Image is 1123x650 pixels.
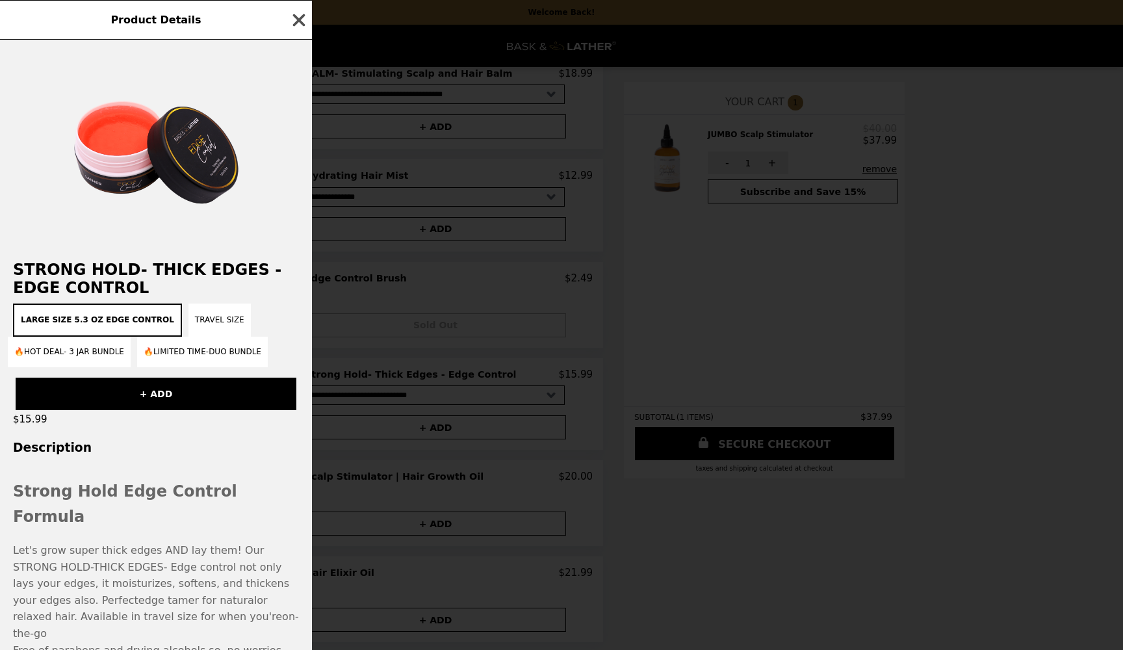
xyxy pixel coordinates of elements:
[16,378,296,410] button: + ADD
[110,14,201,26] span: Product Details
[13,304,182,337] button: LARGE SIZE 5.3 OZ EDGE CONTROL
[58,53,253,248] img: LARGE SIZE 5.3 OZ EDGE CONTROL
[188,304,251,337] button: TRAVEL SIZE
[8,337,131,367] button: 🔥HOT DEAL- 3 JAR BUNDLE
[138,594,257,606] span: edge tamer for natural
[13,544,289,606] span: Let's grow super thick edges AND lay them! Our STRONG HOLD-THICK EDGES- Edge control not only lay...
[13,482,237,525] span: Strong Hold Edge Control Formula
[13,610,299,640] span: on-the-go
[137,337,268,367] button: 🔥LIMITED TIME-DUO BUNDLE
